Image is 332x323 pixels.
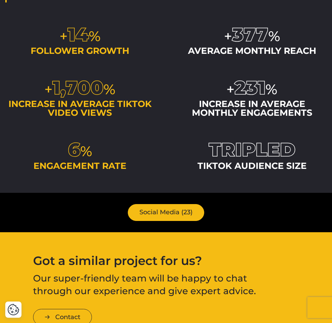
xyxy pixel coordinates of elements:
[5,140,155,159] div: %
[234,76,265,99] span: 231
[5,161,155,170] div: engagement rate
[177,25,327,44] div: + %
[7,304,19,316] button: Cookie Settings
[68,138,80,161] span: 6
[232,23,268,46] span: 377
[177,161,327,170] div: TikTok Audience size
[5,78,155,97] div: + %
[5,100,155,117] div: increase in average TikTok video views
[33,255,271,267] h2: Got a similar project for us?
[5,46,155,55] div: follower growth
[128,204,204,221] a: Social Media (23)
[52,76,104,99] span: 1,700
[177,46,327,55] div: average monthly reach
[7,304,19,316] img: Revisit consent button
[5,25,155,44] div: + %
[68,23,89,46] span: 14
[177,78,327,97] div: + %
[209,138,295,161] span: Tripled
[177,100,327,117] div: increase in average monthly engagements
[33,272,271,298] p: Our super-friendly team will be happy to chat through our experience and give expert advice.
